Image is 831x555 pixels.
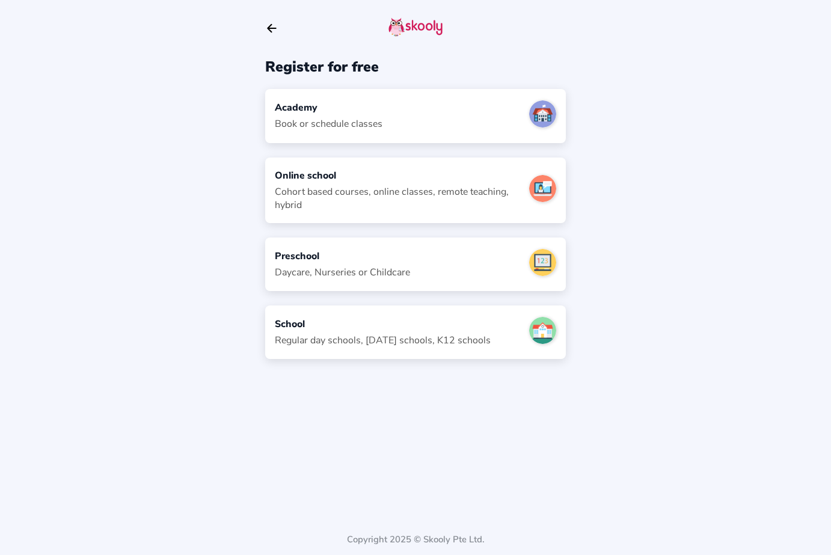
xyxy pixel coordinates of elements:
div: School [275,317,491,331]
div: Cohort based courses, online classes, remote teaching, hybrid [275,185,520,212]
div: Daycare, Nurseries or Childcare [275,266,410,279]
button: arrow back outline [265,22,278,35]
div: Register for free [265,57,566,76]
img: skooly-logo.png [388,17,443,37]
div: Online school [275,169,520,182]
div: Regular day schools, [DATE] schools, K12 schools [275,334,491,347]
div: Preschool [275,250,410,263]
div: Book or schedule classes [275,117,382,130]
div: Academy [275,101,382,114]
